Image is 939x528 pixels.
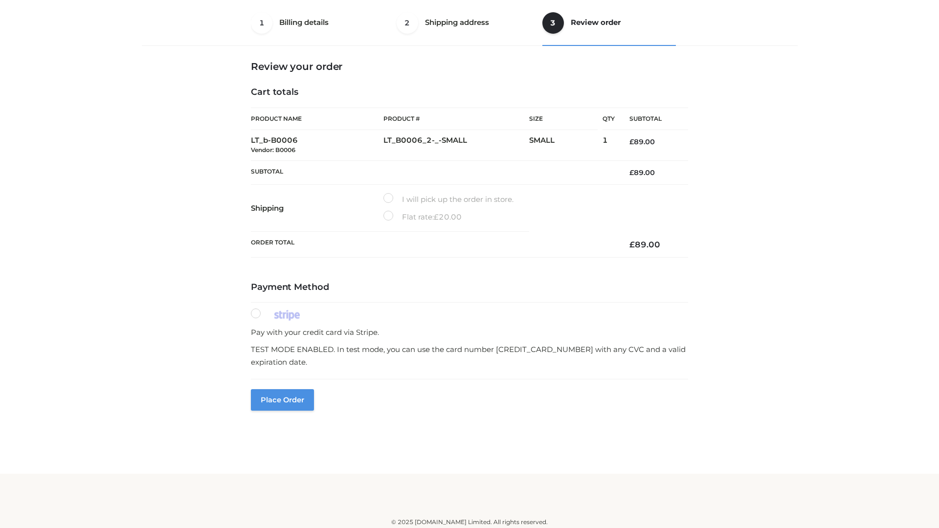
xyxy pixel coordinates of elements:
label: I will pick up the order in store. [383,193,514,206]
span: £ [629,240,635,249]
h4: Payment Method [251,282,688,293]
p: TEST MODE ENABLED. In test mode, you can use the card number [CREDIT_CARD_NUMBER] with any CVC an... [251,343,688,368]
span: £ [629,168,634,177]
h3: Review your order [251,61,688,72]
td: LT_B0006_2-_-SMALL [383,130,529,161]
small: Vendor: B0006 [251,146,295,154]
th: Subtotal [251,160,615,184]
p: Pay with your credit card via Stripe. [251,326,688,339]
th: Shipping [251,185,383,232]
td: LT_b-B0006 [251,130,383,161]
td: SMALL [529,130,603,161]
bdi: 89.00 [629,168,655,177]
th: Subtotal [615,108,688,130]
span: £ [434,212,439,221]
bdi: 89.00 [629,137,655,146]
th: Qty [603,108,615,130]
th: Product Name [251,108,383,130]
div: © 2025 [DOMAIN_NAME] Limited. All rights reserved. [145,517,794,527]
th: Size [529,108,598,130]
button: Place order [251,389,314,411]
bdi: 20.00 [434,212,462,221]
label: Flat rate: [383,211,462,223]
th: Order Total [251,232,615,258]
th: Product # [383,108,529,130]
h4: Cart totals [251,87,688,98]
bdi: 89.00 [629,240,660,249]
td: 1 [603,130,615,161]
span: £ [629,137,634,146]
